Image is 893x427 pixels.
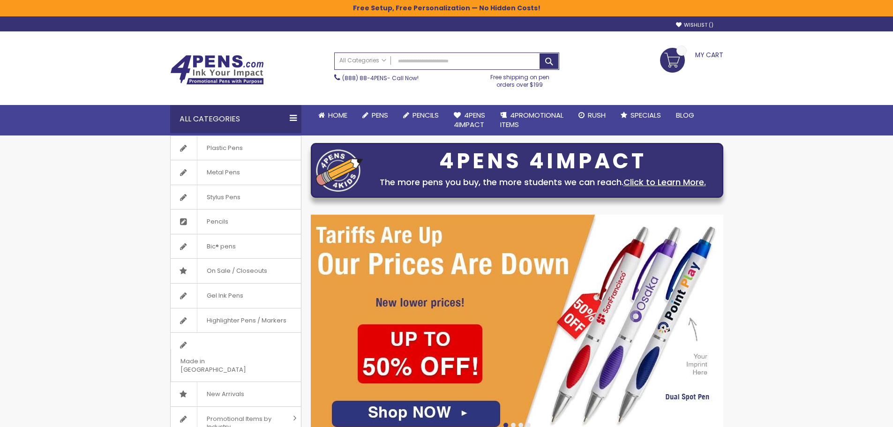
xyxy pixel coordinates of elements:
a: Specials [613,105,668,126]
a: Made in [GEOGRAPHIC_DATA] [171,333,301,382]
div: Free shipping on pen orders over $199 [480,70,559,89]
span: Pens [372,110,388,120]
span: 4PROMOTIONAL ITEMS [500,110,563,129]
a: Pens [355,105,396,126]
a: Highlighter Pens / Markers [171,308,301,333]
div: The more pens you buy, the more students we can reach. [368,176,718,189]
a: 4Pens4impact [446,105,493,135]
span: New Arrivals [197,382,254,406]
a: Home [311,105,355,126]
a: Click to Learn More. [623,176,706,188]
a: 4PROMOTIONALITEMS [493,105,571,135]
span: Plastic Pens [197,136,252,160]
a: Pencils [396,105,446,126]
a: New Arrivals [171,382,301,406]
span: All Categories [339,57,386,64]
a: Gel Ink Pens [171,284,301,308]
a: All Categories [335,53,391,68]
a: Wishlist [676,22,713,29]
a: Plastic Pens [171,136,301,160]
span: 4Pens 4impact [454,110,485,129]
span: Made in [GEOGRAPHIC_DATA] [171,349,278,382]
span: Home [328,110,347,120]
span: On Sale / Closeouts [197,259,277,283]
a: Metal Pens [171,160,301,185]
img: four_pen_logo.png [316,149,363,192]
a: Stylus Pens [171,185,301,210]
span: Highlighter Pens / Markers [197,308,296,333]
span: Pencils [413,110,439,120]
span: Pencils [197,210,238,234]
span: Metal Pens [197,160,249,185]
a: Bic® pens [171,234,301,259]
span: Specials [630,110,661,120]
a: Pencils [171,210,301,234]
span: Blog [676,110,694,120]
a: (888) 88-4PENS [342,74,387,82]
img: 4Pens Custom Pens and Promotional Products [170,55,264,85]
a: Blog [668,105,702,126]
span: Gel Ink Pens [197,284,253,308]
span: - Call Now! [342,74,419,82]
div: All Categories [170,105,301,133]
a: Rush [571,105,613,126]
span: Rush [588,110,606,120]
span: Bic® pens [197,234,245,259]
span: Stylus Pens [197,185,250,210]
div: 4PENS 4IMPACT [368,151,718,171]
a: On Sale / Closeouts [171,259,301,283]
